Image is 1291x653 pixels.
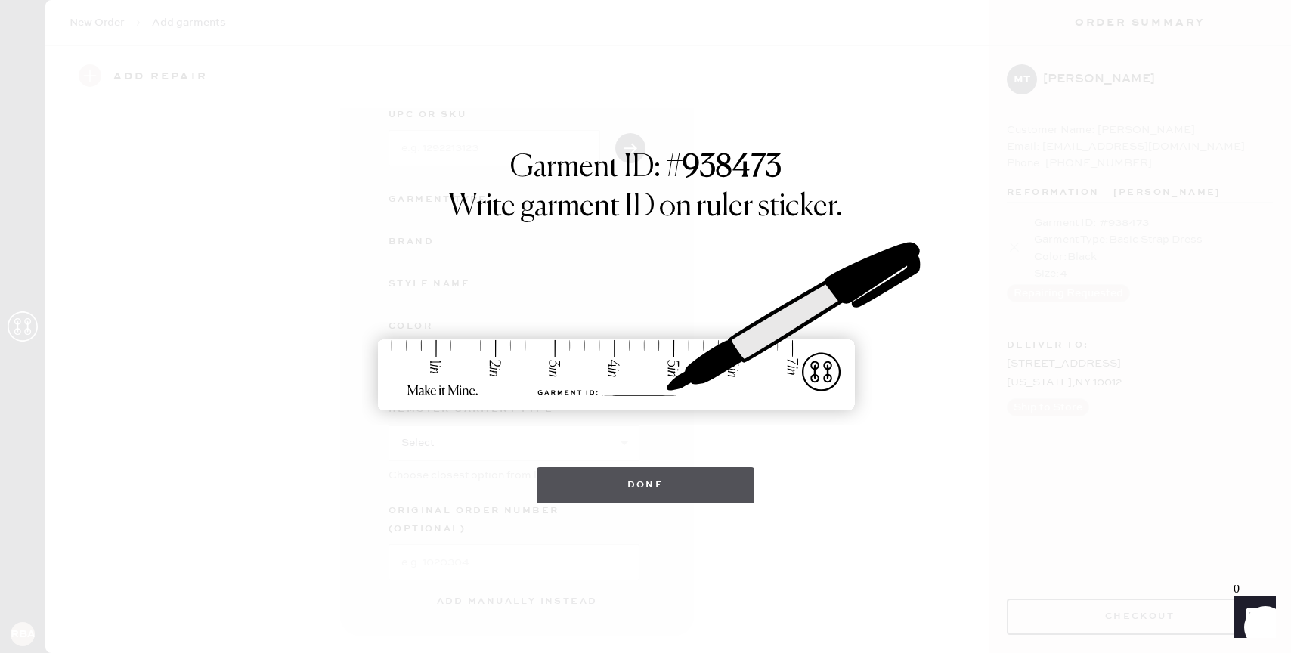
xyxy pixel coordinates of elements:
[537,467,755,503] button: Done
[362,203,929,452] img: ruler-sticker-sharpie.svg
[448,189,843,225] h1: Write garment ID on ruler sticker.
[683,153,782,183] strong: 938473
[510,150,782,189] h1: Garment ID: #
[1219,585,1284,650] iframe: Front Chat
